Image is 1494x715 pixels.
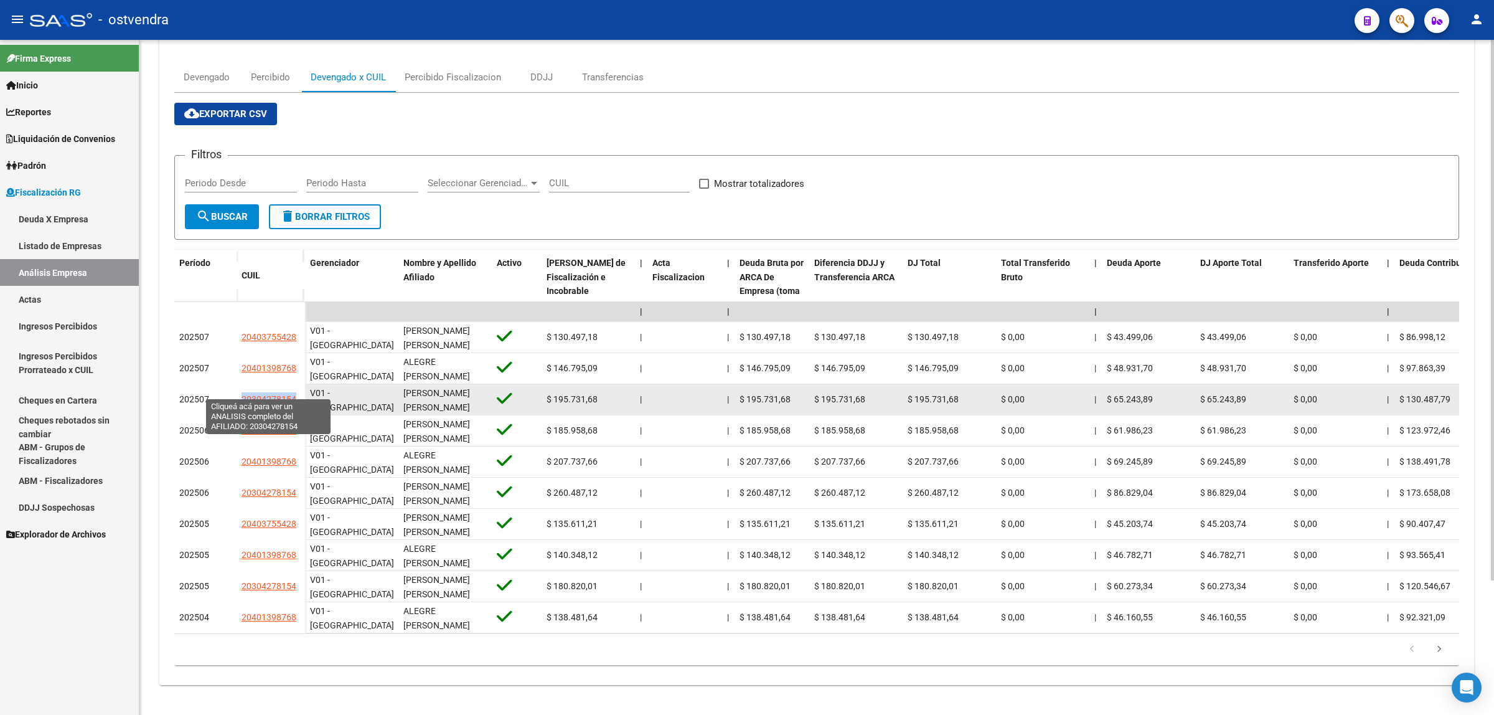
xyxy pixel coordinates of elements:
datatable-header-cell: | [1382,250,1394,333]
span: Deuda Bruta por ARCA De Empresa (toma en cuenta todos los afiliados) [740,258,804,324]
span: $ 138.481,64 [547,612,598,622]
span: 202506 [179,425,209,435]
span: | [640,306,642,316]
span: $ 46.782,71 [1200,550,1246,560]
span: | [640,425,642,435]
span: $ 260.487,12 [814,488,865,498]
span: Firma Express [6,52,71,65]
span: $ 185.958,68 [908,425,959,435]
span: $ 123.972,46 [1399,425,1450,435]
span: | [1387,394,1389,404]
button: Exportar CSV [174,103,277,125]
span: Deuda Contribucion [1399,258,1478,268]
span: | [1094,581,1096,591]
span: $ 195.731,68 [547,394,598,404]
span: | [727,581,729,591]
datatable-header-cell: Transferido Aporte [1289,250,1382,333]
span: $ 0,00 [1001,363,1025,373]
span: | [727,306,730,316]
span: $ 0,00 [1294,550,1317,560]
span: $ 48.931,70 [1200,363,1246,373]
span: | [727,488,729,498]
span: Padrón [6,159,46,173]
span: ALEGRE [PERSON_NAME] [403,450,470,475]
span: $ 46.160,55 [1107,612,1153,622]
datatable-header-cell: | [1089,250,1102,333]
span: $ 146.795,09 [814,363,865,373]
span: 20403755428 [242,425,296,435]
span: $ 93.565,41 [1399,550,1445,560]
span: Activo [497,258,522,268]
span: | [1094,258,1097,268]
span: Diferencia DDJJ y Transferencia ARCA [814,258,895,282]
span: 20304278154 [242,394,296,404]
span: 20304278154 [242,488,296,498]
span: $ 138.481,64 [740,612,791,622]
h3: Filtros [185,146,228,163]
datatable-header-cell: Acta Fiscalizacion [647,250,722,333]
span: $ 140.348,12 [740,550,791,560]
span: Fiscalización RG [6,186,81,199]
span: DJ Total [908,258,941,268]
span: | [640,612,642,622]
span: $ 97.863,39 [1399,363,1445,373]
span: | [640,550,642,560]
span: $ 146.795,09 [908,363,959,373]
span: | [1387,457,1389,466]
span: V01 - [GEOGRAPHIC_DATA] [310,419,394,443]
span: V01 - [GEOGRAPHIC_DATA] [310,513,394,537]
span: $ 46.160,55 [1200,612,1246,622]
button: Buscar [185,204,259,229]
span: $ 61.986,23 [1200,425,1246,435]
span: V01 - [GEOGRAPHIC_DATA] [310,575,394,599]
span: | [727,258,730,268]
span: Exportar CSV [184,108,267,120]
span: | [1094,519,1096,529]
span: ALEGRE [PERSON_NAME] [403,606,470,630]
span: | [727,550,729,560]
span: $ 130.487,79 [1399,394,1450,404]
span: | [1094,550,1096,560]
span: Acta Fiscalizacion [652,258,705,282]
div: Open Intercom Messenger [1452,673,1482,703]
span: 20304278154 [242,581,296,591]
datatable-header-cell: Deuda Bruta Neto de Fiscalización e Incobrable [542,250,635,333]
span: [PERSON_NAME] [PERSON_NAME] [403,419,470,443]
div: DDJJ [530,70,553,84]
span: V01 - [GEOGRAPHIC_DATA] [310,357,394,381]
span: DJ Aporte Total [1200,258,1262,268]
span: | [640,332,642,342]
span: | [1387,332,1389,342]
span: 202505 [179,581,209,591]
span: | [1094,457,1096,466]
span: $ 138.481,64 [908,612,959,622]
span: $ 0,00 [1001,425,1025,435]
span: | [1094,425,1096,435]
datatable-header-cell: Deuda Aporte [1102,250,1195,333]
span: | [727,332,729,342]
span: $ 0,00 [1001,519,1025,529]
span: $ 45.203,74 [1200,519,1246,529]
span: $ 0,00 [1001,457,1025,466]
span: $ 92.321,09 [1399,612,1445,622]
datatable-header-cell: Total Transferido Bruto [996,250,1089,333]
span: $ 86.829,04 [1107,488,1153,498]
span: | [727,519,729,529]
div: Percibido Fiscalizacion [405,70,501,84]
span: 202505 [179,519,209,529]
span: | [1387,519,1389,529]
span: $ 61.986,23 [1107,425,1153,435]
div: Devengado [184,70,230,84]
span: | [1387,612,1389,622]
span: $ 0,00 [1001,488,1025,498]
span: $ 140.348,12 [814,550,865,560]
span: $ 120.546,67 [1399,581,1450,591]
datatable-header-cell: Deuda Contribucion [1394,250,1488,333]
mat-icon: delete [280,209,295,224]
span: $ 138.491,78 [1399,457,1450,466]
span: $ 135.611,21 [814,519,865,529]
span: $ 195.731,68 [740,394,791,404]
span: $ 140.348,12 [547,550,598,560]
div: Transferencias [582,70,644,84]
span: 202507 [179,332,209,342]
